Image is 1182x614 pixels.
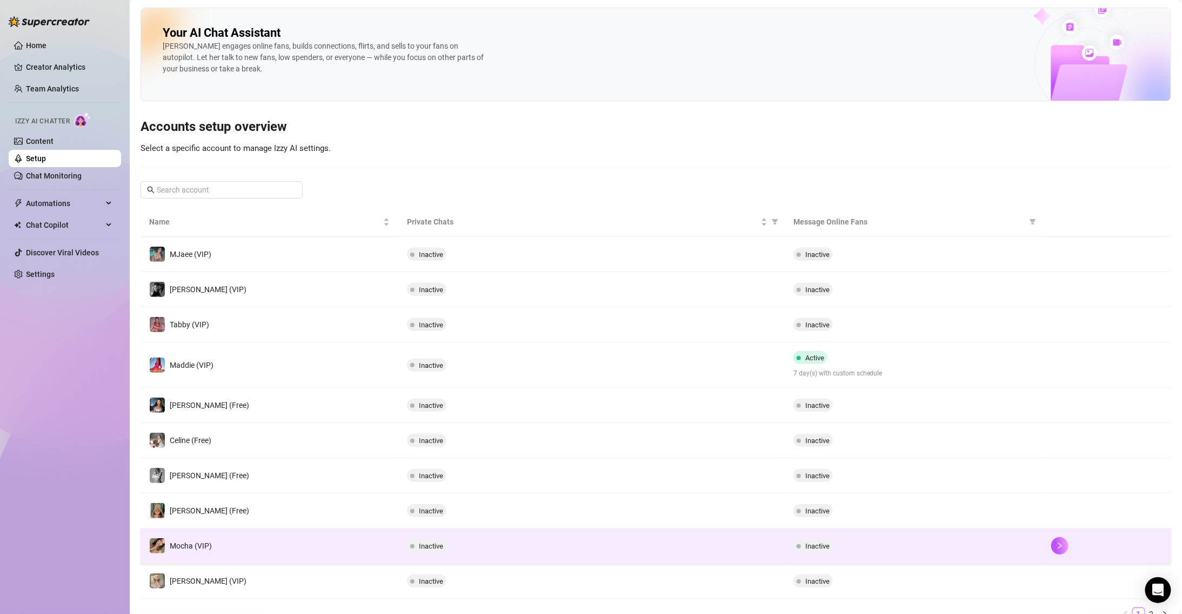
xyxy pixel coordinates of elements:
[14,221,21,229] img: Chat Copilot
[419,250,443,259] span: Inactive
[26,154,46,163] a: Setup
[170,250,211,259] span: MJaee (VIP)
[170,542,212,550] span: Mocha (VIP)
[150,573,165,589] img: Ellie (VIP)
[157,184,288,196] input: Search account
[805,577,830,585] span: Inactive
[150,398,165,413] img: Maddie (Free)
[26,171,82,180] a: Chat Monitoring
[419,437,443,445] span: Inactive
[163,41,487,75] div: [PERSON_NAME] engages online fans, builds connections, flirts, and sells to your fans on autopilo...
[793,368,1034,379] span: 7 day(s) with custom schedule
[170,436,211,445] span: Celine (Free)
[1051,537,1069,554] button: right
[419,472,443,480] span: Inactive
[1030,219,1036,225] span: filter
[1145,577,1171,603] div: Open Intercom Messenger
[150,317,165,332] img: Tabby (VIP)
[805,472,830,480] span: Inactive
[141,118,1171,136] h3: Accounts setup overview
[26,137,54,146] a: Content
[150,247,165,262] img: MJaee (VIP)
[419,401,443,410] span: Inactive
[74,112,91,128] img: AI Chatter
[150,538,165,553] img: Mocha (VIP)
[398,207,785,237] th: Private Chats
[26,270,55,279] a: Settings
[419,286,443,294] span: Inactive
[1027,214,1038,230] span: filter
[170,577,246,585] span: [PERSON_NAME] (VIP)
[805,321,830,329] span: Inactive
[772,219,778,225] span: filter
[170,506,249,515] span: [PERSON_NAME] (Free)
[419,577,443,585] span: Inactive
[407,216,759,228] span: Private Chats
[150,503,165,518] img: Ellie (Free)
[805,507,830,515] span: Inactive
[150,468,165,483] img: Kennedy (Free)
[141,207,398,237] th: Name
[15,116,70,127] span: Izzy AI Chatter
[141,143,331,153] span: Select a specific account to manage Izzy AI settings.
[170,320,209,329] span: Tabby (VIP)
[170,285,246,294] span: [PERSON_NAME] (VIP)
[26,41,46,50] a: Home
[805,286,830,294] span: Inactive
[26,216,103,234] span: Chat Copilot
[419,361,443,369] span: Inactive
[14,199,23,208] span: thunderbolt
[793,216,1025,228] span: Message Online Fans
[26,195,103,212] span: Automations
[1056,542,1064,550] span: right
[805,542,830,550] span: Inactive
[805,354,824,362] span: Active
[150,358,165,373] img: Maddie (VIP)
[149,216,381,228] span: Name
[419,507,443,515] span: Inactive
[419,321,443,329] span: Inactive
[170,471,249,480] span: [PERSON_NAME] (Free)
[147,186,155,194] span: search
[26,248,99,257] a: Discover Viral Videos
[805,401,830,410] span: Inactive
[770,214,780,230] span: filter
[170,401,249,410] span: [PERSON_NAME] (Free)
[150,433,165,448] img: Celine (Free)
[26,58,112,76] a: Creator Analytics
[170,361,213,369] span: Maddie (VIP)
[26,84,79,93] a: Team Analytics
[9,16,90,27] img: logo-BBDzfeDw.svg
[805,250,830,259] span: Inactive
[150,282,165,297] img: Kennedy (VIP)
[805,437,830,445] span: Inactive
[163,25,281,41] h2: Your AI Chat Assistant
[419,542,443,550] span: Inactive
